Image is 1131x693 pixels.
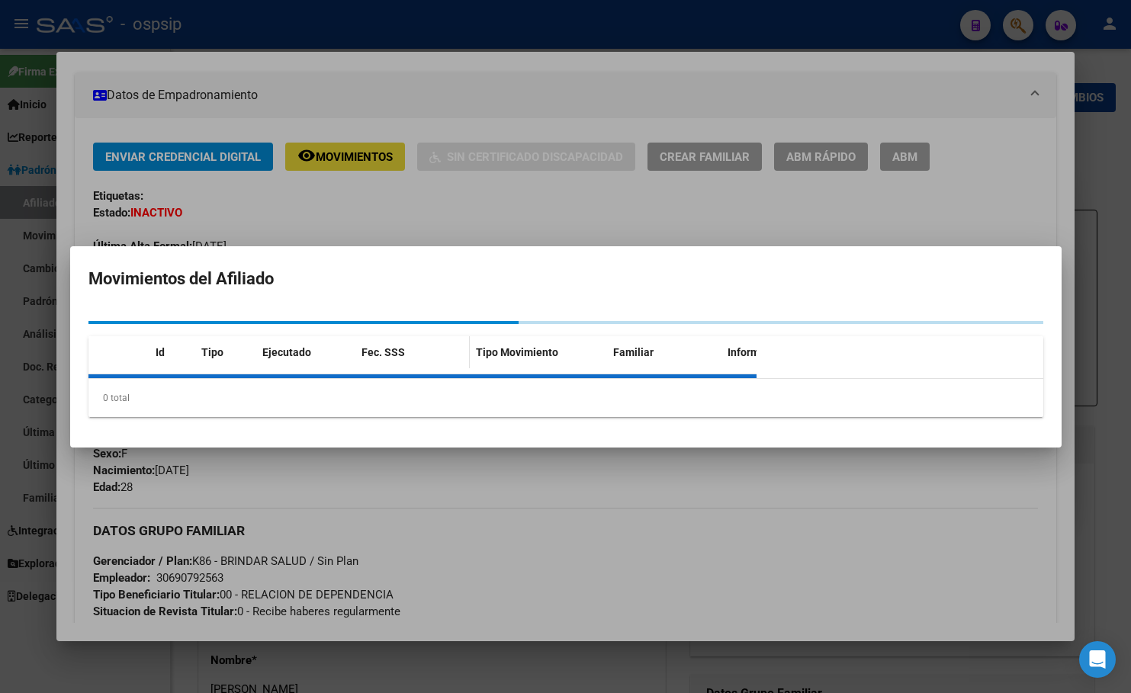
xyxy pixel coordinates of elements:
[201,346,223,358] span: Tipo
[149,336,195,369] datatable-header-cell: Id
[195,336,256,369] datatable-header-cell: Tipo
[88,379,1043,417] div: 0 total
[262,346,311,358] span: Ejecutado
[476,346,558,358] span: Tipo Movimiento
[721,336,836,369] datatable-header-cell: Informable SSS
[613,346,654,358] span: Familiar
[607,336,721,369] datatable-header-cell: Familiar
[88,265,1043,294] h2: Movimientos del Afiliado
[470,336,607,369] datatable-header-cell: Tipo Movimiento
[1079,641,1116,678] div: Open Intercom Messenger
[156,346,165,358] span: Id
[355,336,470,369] datatable-header-cell: Fec. SSS
[728,346,804,358] span: Informable SSS
[361,346,405,358] span: Fec. SSS
[256,336,355,369] datatable-header-cell: Ejecutado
